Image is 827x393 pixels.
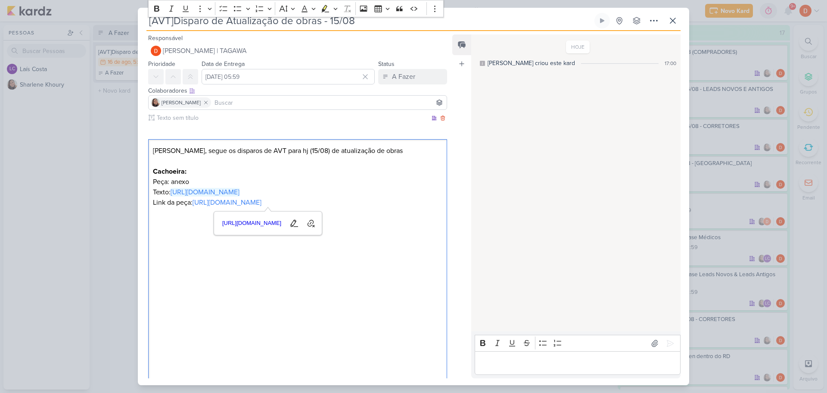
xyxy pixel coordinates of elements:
[155,113,430,122] input: Texto sem título
[219,217,285,230] a: [URL][DOMAIN_NAME]
[148,43,447,59] button: [PERSON_NAME] | TAGAWA
[202,60,245,68] label: Data de Entrega
[213,97,445,108] input: Buscar
[153,197,442,208] p: Link da peça:
[151,98,160,107] img: Sharlene Khoury
[148,60,175,68] label: Prioridade
[475,335,681,352] div: Editor toolbar
[146,13,593,28] input: Kard Sem Título
[153,187,442,197] p: Texto:
[193,198,261,207] a: [URL][DOMAIN_NAME]
[171,188,239,196] a: [URL][DOMAIN_NAME]
[202,69,375,84] input: Select a date
[488,59,575,68] div: [PERSON_NAME] criou este kard
[148,34,183,42] label: Responsável
[151,46,161,56] img: Diego Lima | TAGAWA
[392,72,415,82] div: A Fazer
[378,60,395,68] label: Status
[163,46,247,56] span: [PERSON_NAME] | TAGAWA
[153,167,187,176] strong: Cachoeira:
[665,59,676,67] div: 17:00
[162,99,201,106] span: [PERSON_NAME]
[148,86,447,95] div: Colaboradores
[220,218,284,228] span: [URL][DOMAIN_NAME]
[153,166,442,187] p: Peça: anexo
[378,69,447,84] button: A Fazer
[153,146,442,156] p: [PERSON_NAME], segue os disparos de AVT para hj (15/08) de atualização de obras
[475,351,681,375] div: Editor editing area: main
[599,17,606,24] div: Ligar relógio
